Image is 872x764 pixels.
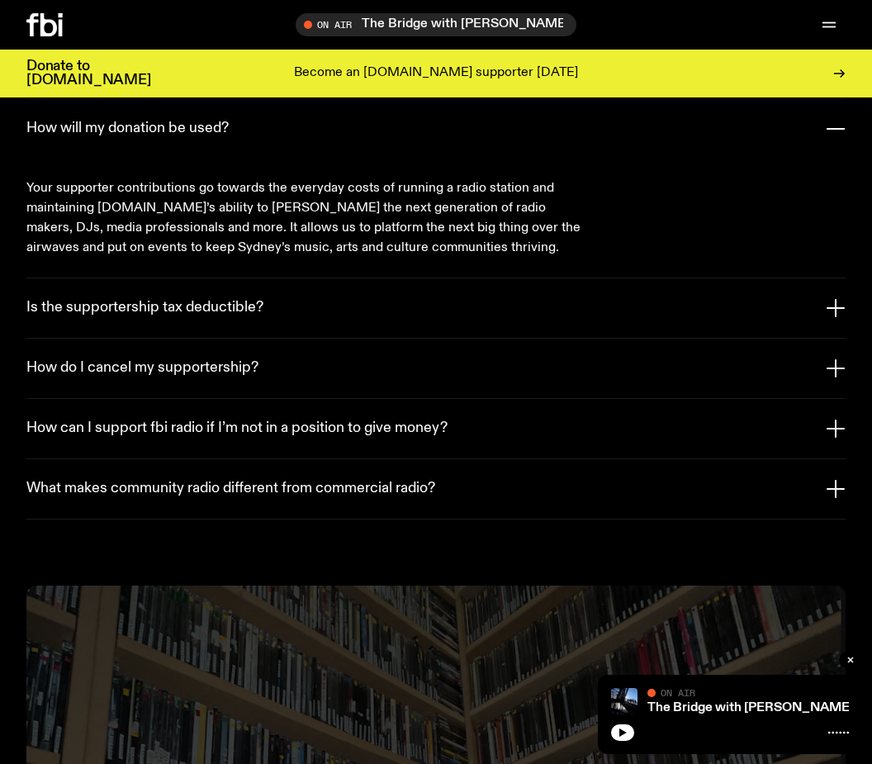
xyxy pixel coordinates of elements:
[26,420,448,438] h3: How can I support fbi radio if I’m not in a position to give money?
[661,687,695,698] span: On Air
[26,480,435,498] h3: What makes community radio different from commercial radio?
[26,120,229,138] h3: How will my donation be used?
[26,459,846,519] button: What makes community radio different from commercial radio?
[26,399,846,458] button: How can I support fbi radio if I’m not in a position to give money?
[26,359,258,377] h3: How do I cancel my supportership?
[26,339,846,398] button: How do I cancel my supportership?
[26,99,846,159] button: How will my donation be used?
[294,66,578,81] p: Become an [DOMAIN_NAME] supporter [DATE]
[647,701,854,714] a: The Bridge with [PERSON_NAME]
[611,688,637,714] img: People climb Sydney's Harbour Bridge
[26,278,846,338] button: Is the supportership tax deductible?
[296,13,576,36] button: On AirThe Bridge with [PERSON_NAME]
[26,178,581,258] p: Your supporter contributions go towards the everyday costs of running a radio station and maintai...
[26,59,151,88] h3: Donate to [DOMAIN_NAME]
[26,299,263,317] h3: Is the supportership tax deductible?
